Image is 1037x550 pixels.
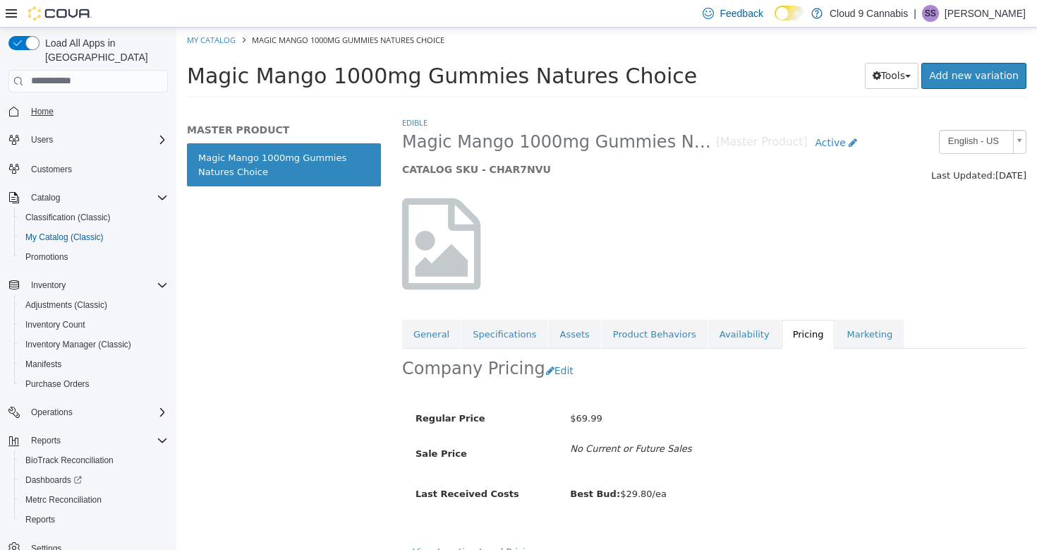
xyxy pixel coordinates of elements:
[425,292,531,322] a: Product Behaviors
[775,6,804,20] input: Dark Mode
[369,330,405,357] button: Edit
[763,103,831,125] span: English - US
[20,356,67,373] a: Manifests
[25,378,90,390] span: Purchase Orders
[25,339,131,350] span: Inventory Manager (Classic)
[226,330,369,352] h2: Company Pricing
[239,385,308,396] span: Regular Price
[11,36,521,61] span: Magic Mango 1000mg Gummies Natures Choice
[3,431,174,450] button: Reports
[239,421,291,431] span: Sale Price
[3,101,174,121] button: Home
[775,20,775,21] span: Dark Mode
[720,6,763,20] span: Feedback
[830,5,908,22] p: Cloud 9 Cannabis
[226,136,689,148] h5: CATALOG SKU - CHAR7NVU
[31,106,54,117] span: Home
[755,143,819,153] span: Last Updated:
[25,103,59,120] a: Home
[20,452,168,469] span: BioTrack Reconciliation
[239,461,343,472] span: Last Received Costs
[3,402,174,422] button: Operations
[14,450,174,470] button: BioTrack Reconciliation
[925,5,936,22] span: SS
[20,316,168,333] span: Inventory Count
[14,374,174,394] button: Purchase Orders
[11,7,59,18] a: My Catalog
[25,299,107,311] span: Adjustments (Classic)
[25,514,55,525] span: Reports
[25,212,111,223] span: Classification (Classic)
[394,416,515,426] i: No Current or Future Sales
[25,404,78,421] button: Operations
[25,319,85,330] span: Inventory Count
[25,232,104,243] span: My Catalog (Classic)
[20,452,119,469] a: BioTrack Reconciliation
[20,229,168,246] span: My Catalog (Classic)
[3,158,174,179] button: Customers
[14,247,174,267] button: Promotions
[31,134,53,145] span: Users
[14,470,174,490] a: Dashboards
[25,277,71,294] button: Inventory
[40,36,168,64] span: Load All Apps in [GEOGRAPHIC_DATA]
[11,116,205,159] a: Magic Mango 1000mg Gummies Natures Choice
[25,102,168,120] span: Home
[25,161,78,178] a: Customers
[763,102,850,126] a: English - US
[922,5,939,22] div: Sarbjot Singh
[819,143,850,153] span: [DATE]
[3,188,174,208] button: Catalog
[31,280,66,291] span: Inventory
[20,472,87,489] a: Dashboards
[236,519,360,530] a: View Location Level Pricing
[25,251,68,263] span: Promotions
[25,277,168,294] span: Inventory
[20,356,168,373] span: Manifests
[25,432,66,449] button: Reports
[20,491,107,508] a: Metrc Reconciliation
[25,131,59,148] button: Users
[20,249,168,265] span: Promotions
[631,102,689,128] a: Active
[540,109,631,121] small: [Master Product]
[372,292,424,322] a: Assets
[31,407,73,418] span: Operations
[20,376,168,393] span: Purchase Orders
[285,292,371,322] a: Specifications
[14,490,174,510] button: Metrc Reconciliation
[226,104,540,126] span: Magic Mango 1000mg Gummies Natures Choice
[25,455,114,466] span: BioTrack Reconciliation
[25,359,61,370] span: Manifests
[20,297,168,313] span: Adjustments (Classic)
[25,131,168,148] span: Users
[226,292,284,322] a: General
[394,385,426,396] span: $69.99
[31,192,60,203] span: Catalog
[20,376,95,393] a: Purchase Orders
[25,404,168,421] span: Operations
[25,474,82,486] span: Dashboards
[20,229,109,246] a: My Catalog (Classic)
[689,35,743,61] button: Tools
[31,164,72,175] span: Customers
[25,189,66,206] button: Catalog
[31,435,61,446] span: Reports
[14,315,174,335] button: Inventory Count
[20,297,113,313] a: Adjustments (Classic)
[20,249,74,265] a: Promotions
[394,461,444,472] b: Best Bud:
[14,208,174,227] button: Classification (Classic)
[914,5,916,22] p: |
[20,336,168,353] span: Inventory Manager (Classic)
[14,227,174,247] button: My Catalog (Classic)
[20,511,61,528] a: Reports
[20,491,168,508] span: Metrc Reconciliation
[25,160,168,177] span: Customers
[945,5,1026,22] p: [PERSON_NAME]
[3,275,174,295] button: Inventory
[14,354,174,374] button: Manifests
[14,295,174,315] button: Adjustments (Classic)
[394,461,490,472] span: $29.80/ea
[75,7,268,18] span: Magic Mango 1000mg Gummies Natures Choice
